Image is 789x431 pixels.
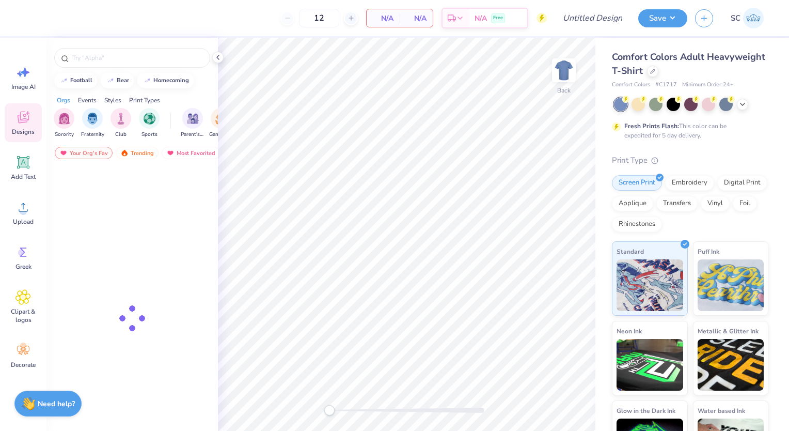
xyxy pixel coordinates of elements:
div: bear [117,78,129,83]
span: Clipart & logos [6,307,40,324]
div: filter for Sorority [54,108,74,138]
input: Try "Alpha" [71,53,203,63]
img: trend_line.gif [106,78,115,84]
img: Game Day Image [215,113,227,125]
img: Puff Ink [698,259,764,311]
div: Accessibility label [324,405,335,415]
img: Standard [617,259,683,311]
button: filter button [81,108,104,138]
div: Screen Print [612,175,662,191]
div: This color can be expedited for 5 day delivery. [624,121,751,140]
img: Back [554,60,574,81]
div: Most Favorited [162,147,220,159]
img: Sadie Case [743,8,764,28]
span: Image AI [11,83,36,91]
button: filter button [111,108,131,138]
input: – – [299,9,339,27]
span: Comfort Colors [612,81,650,89]
span: Greek [15,263,31,271]
img: Neon Ink [617,339,683,391]
div: Trending [116,147,159,159]
span: Club [115,131,127,138]
div: homecoming [153,78,189,83]
div: filter for Sports [139,108,160,138]
button: filter button [54,108,74,138]
div: Print Types [129,96,160,105]
img: trending.gif [120,149,129,157]
div: Your Org's Fav [55,147,113,159]
img: trend_line.gif [60,78,68,84]
img: Metallic & Glitter Ink [698,339,764,391]
span: N/A [373,13,393,24]
div: Applique [612,196,653,211]
button: football [54,73,97,88]
img: most_fav.gif [59,149,68,157]
div: filter for Game Day [209,108,233,138]
span: Add Text [11,173,36,181]
span: Decorate [11,361,36,369]
span: Minimum Order: 24 + [682,81,734,89]
span: Puff Ink [698,246,719,257]
img: Sorority Image [58,113,70,125]
button: filter button [139,108,160,138]
strong: Need help? [38,399,75,409]
div: Rhinestones [612,217,662,232]
span: Free [493,14,503,22]
div: filter for Parent's Weekend [181,108,204,138]
button: Save [638,9,687,27]
span: Parent's Weekend [181,131,204,138]
button: homecoming [137,73,194,88]
button: bear [101,73,134,88]
span: N/A [406,13,427,24]
img: Club Image [115,113,127,125]
span: N/A [475,13,487,24]
a: SC [726,8,768,28]
span: SC [731,12,740,24]
div: Vinyl [701,196,730,211]
span: Upload [13,218,34,226]
img: trend_line.gif [143,78,151,84]
button: filter button [209,108,233,138]
span: Standard [617,246,644,257]
button: filter button [181,108,204,138]
span: Designs [12,128,35,136]
span: Neon Ink [617,326,642,336]
div: Digital Print [717,175,767,191]
div: Styles [104,96,121,105]
img: most_fav.gif [166,149,175,157]
span: Comfort Colors Adult Heavyweight T-Shirt [612,51,765,77]
span: Glow in the Dark Ink [617,405,675,416]
img: Fraternity Image [87,113,98,125]
span: Metallic & Glitter Ink [698,326,759,336]
div: Embroidery [665,175,714,191]
input: Untitled Design [555,8,630,28]
span: Sports [141,131,157,138]
div: Back [557,86,571,95]
span: Water based Ink [698,405,745,416]
div: Foil [733,196,757,211]
div: Print Type [612,155,768,166]
span: Game Day [209,131,233,138]
span: # C1717 [655,81,677,89]
img: Parent's Weekend Image [187,113,199,125]
span: Sorority [55,131,74,138]
div: Events [78,96,97,105]
div: filter for Club [111,108,131,138]
div: Transfers [656,196,698,211]
span: Fraternity [81,131,104,138]
strong: Fresh Prints Flash: [624,122,679,130]
div: Orgs [57,96,70,105]
img: Sports Image [144,113,155,125]
div: football [70,78,92,83]
div: filter for Fraternity [81,108,104,138]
